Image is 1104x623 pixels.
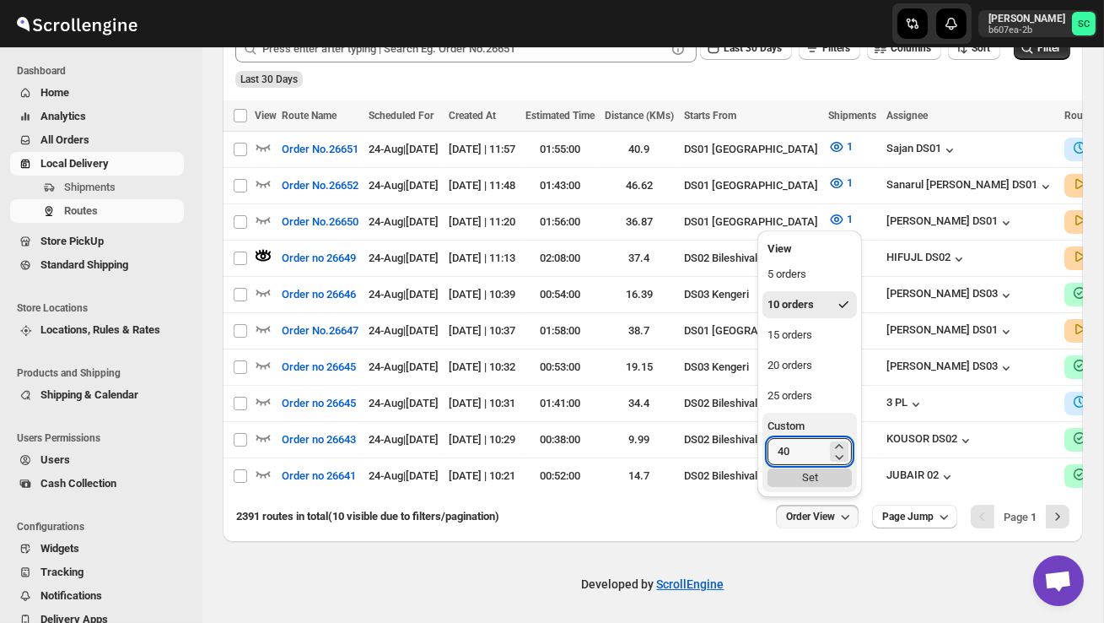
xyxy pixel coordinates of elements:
span: Route Name [282,110,337,122]
button: Order View [776,505,859,528]
span: Estimated Time [525,110,595,122]
button: Sajan DS01 [886,142,958,159]
span: 1 [847,140,853,153]
button: Widgets [10,537,184,561]
button: JUBAIR 02 [886,469,956,485]
span: 24-Aug | [DATE] [369,179,439,192]
span: Notifications [40,589,102,602]
button: 5 orders [762,261,857,288]
button: [PERSON_NAME] DS03 [886,360,1015,377]
button: User menu [978,10,1097,37]
span: Scheduled For [369,110,434,122]
button: [PERSON_NAME] DS01 [886,323,1015,340]
button: Tracking [10,561,184,584]
div: DS02 Bileshivale [684,431,818,448]
span: Shipping & Calendar [40,388,138,401]
span: Tracking [40,566,83,578]
div: DS01 [GEOGRAPHIC_DATA] [684,141,818,158]
span: Order No.26652 [282,177,358,194]
button: Order No.26647 [272,317,369,344]
button: Columns [867,36,941,60]
div: 38.7 [605,322,674,339]
button: 20 orders [762,352,857,379]
button: Filter [1014,36,1070,60]
div: 9.99 [605,431,674,448]
span: Local Delivery [40,157,109,170]
div: 16.39 [605,286,674,303]
span: Created At [449,110,496,122]
span: Shipments [828,110,876,122]
div: 34.4 [605,395,674,412]
span: 24-Aug | [DATE] [369,433,439,446]
span: 24-Aug | [DATE] [369,252,439,264]
button: Order no 26645 [272,354,366,381]
div: 37.4 [605,250,674,267]
span: Order no 26641 [282,468,356,485]
button: CustomSet [762,413,857,492]
span: Last 30 Days [240,73,298,85]
button: All Orders [10,128,184,152]
div: [DATE] | 10:39 [449,286,515,303]
div: 00:38:00 [525,431,595,448]
span: 24-Aug | [DATE] [369,288,439,301]
button: Shipping & Calendar [10,383,184,407]
button: Order No.26650 [272,209,369,236]
button: 1 [818,170,863,197]
button: Cash Collection [10,472,184,496]
div: [DATE] | 11:48 [449,177,515,194]
div: 10 orders [767,296,814,313]
button: Locations, Rules & Rates [10,318,184,342]
p: [PERSON_NAME] [988,12,1065,25]
div: 25 orders [767,387,812,404]
button: 1 [818,206,863,233]
span: Users Permissions [17,431,191,445]
div: 01:41:00 [525,395,595,412]
p: b607ea-2b [988,25,1065,35]
div: [DATE] | 11:13 [449,250,515,267]
span: 2391 routes in total (10 visible due to filters/pagination) [236,510,499,523]
span: 24-Aug | [DATE] [369,469,439,482]
span: Routes [64,204,98,217]
button: HIFUJL DS02 [886,251,967,268]
div: DS03 Kengeri [684,359,818,376]
span: Order No.26650 [282,214,358,230]
span: Order no 26643 [282,431,356,448]
span: 24-Aug | [DATE] [369,360,439,373]
span: Order no 26649 [282,250,356,267]
button: Page Jump [872,505,957,528]
span: Distance (KMs) [605,110,674,122]
span: Sanjay chetri [1072,12,1096,35]
div: DS02 Bileshivale [684,468,818,485]
button: Shipments [10,176,184,199]
span: Order no 26646 [282,286,356,303]
button: [PERSON_NAME] DS03 [886,287,1015,304]
span: Order No.26651 [282,141,358,158]
div: [DATE] | 10:21 [449,468,515,485]
button: Filters [799,36,860,60]
div: [DATE] | 10:37 [449,322,515,339]
button: 15 orders [762,322,857,349]
div: 01:43:00 [525,177,595,194]
div: [DATE] | 10:29 [449,431,515,448]
div: 00:53:00 [525,359,595,376]
button: [PERSON_NAME] DS01 [886,214,1015,231]
span: 24-Aug | [DATE] [369,324,439,337]
div: [DATE] | 10:32 [449,359,515,376]
span: Order View [786,510,835,523]
span: Standard Shipping [40,258,128,271]
button: KOUSOR DS02 [886,432,974,449]
span: Analytics [40,110,86,122]
div: 15 orders [767,327,812,344]
nav: Pagination [971,505,1069,528]
button: Order no 26649 [272,245,366,272]
h2: View [767,241,852,257]
span: Assignee [886,110,928,122]
div: 01:58:00 [525,322,595,339]
div: 01:56:00 [525,214,595,230]
div: DS01 [GEOGRAPHIC_DATA] [684,177,818,194]
span: Filters [822,42,850,54]
button: 10 orders [762,291,857,318]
